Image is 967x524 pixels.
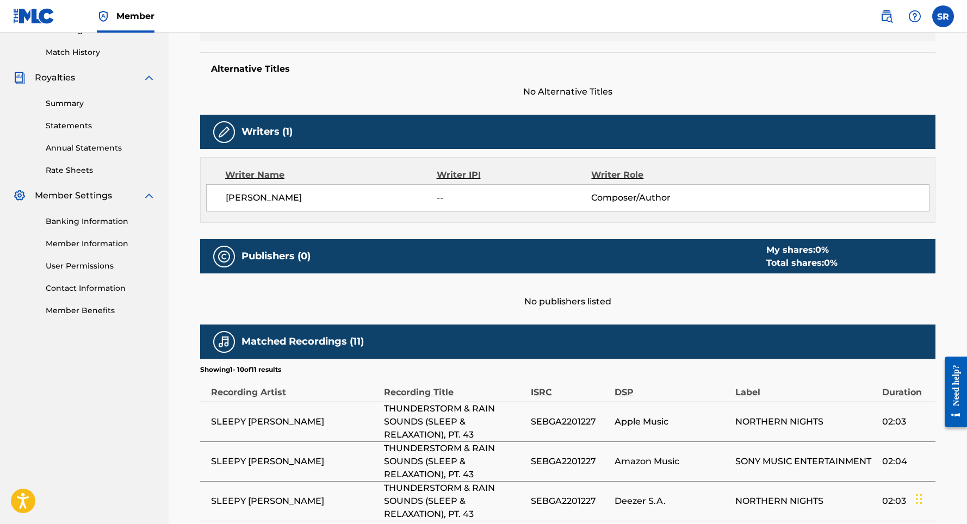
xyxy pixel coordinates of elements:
a: Summary [46,98,156,109]
div: Writer IPI [437,169,592,182]
h5: Publishers (0) [241,250,311,263]
span: Member Settings [35,189,112,202]
span: Composer/Author [591,191,732,204]
span: SLEEPY [PERSON_NAME] [211,495,379,508]
div: ISRC [531,375,609,399]
span: SEBGA2201227 [531,415,609,428]
span: Amazon Music [615,455,730,468]
span: -- [437,191,591,204]
img: Royalties [13,71,26,84]
a: Match History [46,47,156,58]
div: Help [904,5,926,27]
span: NORTHERN NIGHTS [735,415,877,428]
a: Annual Statements [46,142,156,154]
img: Writers [218,126,231,139]
img: MLC Logo [13,8,55,24]
span: 0 % [824,258,838,268]
span: 02:03 [882,415,930,428]
h5: Alternative Titles [211,64,925,74]
a: Banking Information [46,216,156,227]
h5: Matched Recordings (11) [241,335,364,348]
a: Rate Sheets [46,165,156,176]
div: Label [735,375,877,399]
span: Apple Music [615,415,730,428]
iframe: Resource Center [937,347,967,437]
h5: Writers (1) [241,126,293,138]
img: search [880,10,893,23]
span: [PERSON_NAME] [226,191,437,204]
div: No publishers listed [200,273,935,308]
img: Matched Recordings [218,335,231,348]
span: No Alternative Titles [200,85,935,98]
span: Deezer S.A. [615,495,730,508]
span: Member [116,10,154,22]
span: 0 % [815,245,829,255]
p: Showing 1 - 10 of 11 results [200,365,281,375]
div: My shares: [766,244,838,257]
img: help [908,10,921,23]
span: SEBGA2201227 [531,455,609,468]
span: 02:03 [882,495,930,508]
span: NORTHERN NIGHTS [735,495,877,508]
span: SLEEPY [PERSON_NAME] [211,415,379,428]
div: Writer Role [591,169,732,182]
a: Member Benefits [46,305,156,316]
span: 02:04 [882,455,930,468]
img: Top Rightsholder [97,10,110,23]
div: User Menu [932,5,954,27]
span: SEBGA2201227 [531,495,609,508]
div: Recording Artist [211,375,379,399]
iframe: Chat Widget [913,472,967,524]
img: Member Settings [13,189,26,202]
div: DSP [615,375,730,399]
div: Writer Name [225,169,437,182]
div: Drag [916,483,922,515]
img: Publishers [218,250,231,263]
a: Member Information [46,238,156,249]
img: expand [142,189,156,202]
span: THUNDERSTORM & RAIN SOUNDS (SLEEP & RELAXATION), PT. 43 [384,482,525,521]
span: SONY MUSIC ENTERTAINMENT [735,455,877,468]
span: THUNDERSTORM & RAIN SOUNDS (SLEEP & RELAXATION), PT. 43 [384,442,525,481]
div: Total shares: [766,257,838,270]
span: THUNDERSTORM & RAIN SOUNDS (SLEEP & RELAXATION), PT. 43 [384,402,525,441]
span: Royalties [35,71,75,84]
a: Statements [46,120,156,132]
div: Recording Title [384,375,525,399]
a: Contact Information [46,283,156,294]
span: SLEEPY [PERSON_NAME] [211,455,379,468]
a: User Permissions [46,260,156,272]
a: Public Search [876,5,897,27]
div: Duration [882,375,930,399]
img: expand [142,71,156,84]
